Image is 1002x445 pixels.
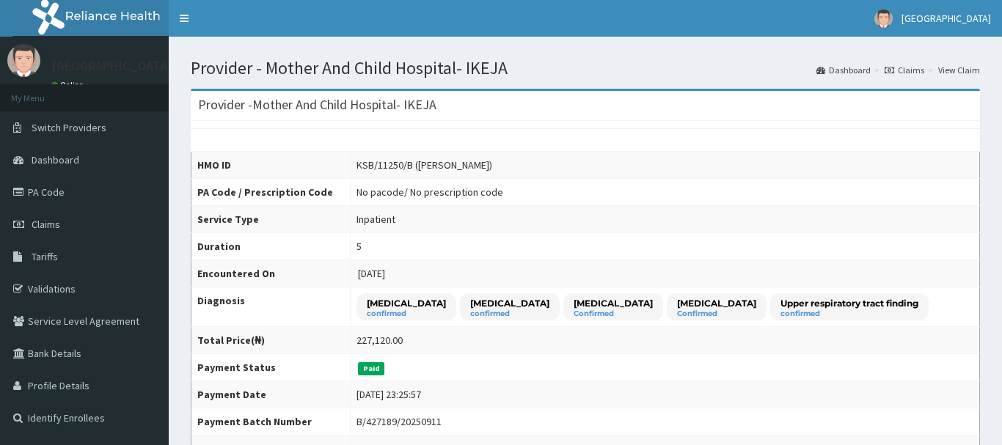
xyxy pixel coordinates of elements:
[356,212,395,227] div: Inpatient
[367,297,446,309] p: [MEDICAL_DATA]
[191,408,351,435] th: Payment Batch Number
[191,287,351,327] th: Diagnosis
[191,152,351,179] th: HMO ID
[32,218,60,231] span: Claims
[885,64,924,76] a: Claims
[51,59,172,73] p: [GEOGRAPHIC_DATA]
[356,414,442,429] div: B/427189/20250911
[51,80,87,90] a: Online
[470,297,549,309] p: [MEDICAL_DATA]
[874,10,893,28] img: User Image
[356,185,503,199] div: No pacode / No prescription code
[191,206,351,233] th: Service Type
[7,44,40,77] img: User Image
[191,327,351,354] th: Total Price(₦)
[356,387,421,402] div: [DATE] 23:25:57
[358,362,384,375] span: Paid
[816,64,871,76] a: Dashboard
[780,310,918,317] small: confirmed
[191,354,351,381] th: Payment Status
[358,267,385,280] span: [DATE]
[356,333,403,347] div: 227,120.00
[574,310,653,317] small: Confirmed
[191,179,351,206] th: PA Code / Prescription Code
[780,297,918,309] p: Upper respiratory tract finding
[191,381,351,408] th: Payment Date
[32,250,58,263] span: Tariffs
[191,59,980,78] h1: Provider - Mother And Child Hospital- IKEJA
[574,297,653,309] p: [MEDICAL_DATA]
[677,310,756,317] small: Confirmed
[191,233,351,260] th: Duration
[191,260,351,287] th: Encountered On
[938,64,980,76] a: View Claim
[198,98,436,111] h3: Provider - Mother And Child Hospital- IKEJA
[356,158,492,172] div: KSB/11250/B ([PERSON_NAME])
[356,239,362,254] div: 5
[367,310,446,317] small: confirmed
[902,12,991,25] span: [GEOGRAPHIC_DATA]
[677,297,756,309] p: [MEDICAL_DATA]
[32,153,79,166] span: Dashboard
[32,121,106,134] span: Switch Providers
[470,310,549,317] small: confirmed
